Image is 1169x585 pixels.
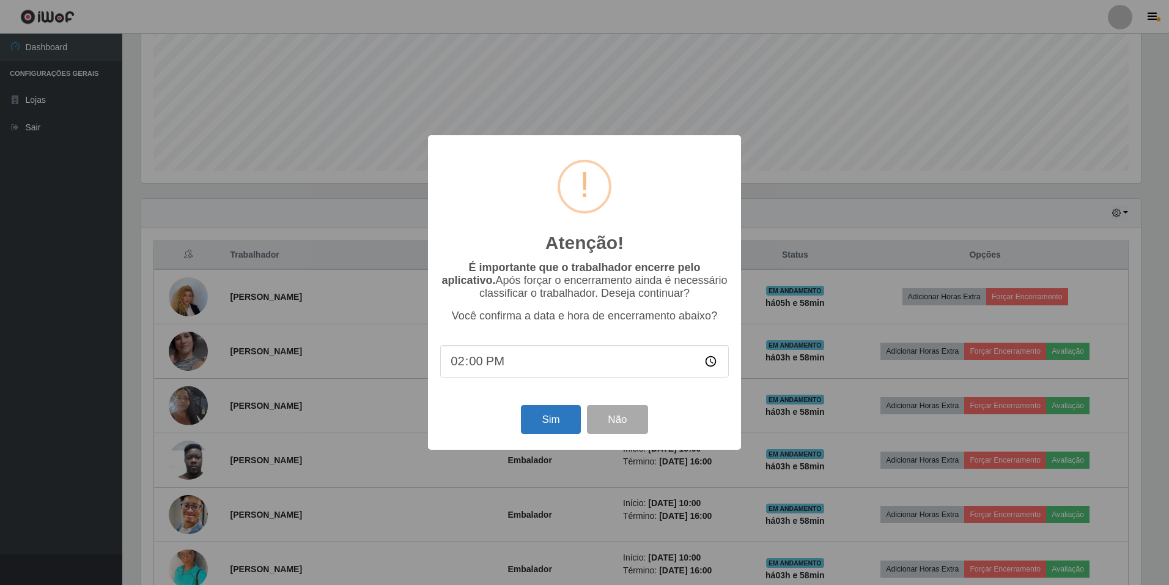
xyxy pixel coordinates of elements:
[587,405,647,434] button: Não
[440,261,729,300] p: Após forçar o encerramento ainda é necessário classificar o trabalhador. Deseja continuar?
[441,261,700,286] b: É importante que o trabalhador encerre pelo aplicativo.
[521,405,580,434] button: Sim
[440,310,729,322] p: Você confirma a data e hora de encerramento abaixo?
[545,232,624,254] h2: Atenção!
